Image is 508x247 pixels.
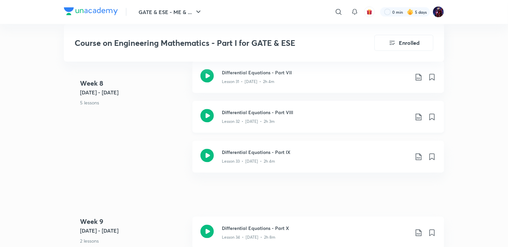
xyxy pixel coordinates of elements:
h5: [DATE] - [DATE] [80,227,187,235]
button: GATE & ESE - ME & ... [135,5,206,19]
h4: Week 9 [80,217,187,227]
p: 5 lessons [80,99,187,106]
a: Differential Equations - Part VIILesson 31 • [DATE] • 2h 4m [192,61,444,101]
p: 2 lessons [80,238,187,245]
p: Lesson 33 • [DATE] • 2h 4m [222,159,275,165]
button: avatar [364,7,375,17]
p: Lesson 31 • [DATE] • 2h 4m [222,79,274,85]
h3: Differential Equations - Part X [222,225,409,232]
p: Lesson 34 • [DATE] • 2h 8m [222,235,275,241]
a: Differential Equations - Part IXLesson 33 • [DATE] • 2h 4m [192,141,444,181]
img: Company Logo [64,7,118,15]
h4: Week 8 [80,79,187,89]
img: Jagadeesh Mondem [433,6,444,18]
h5: [DATE] - [DATE] [80,89,187,97]
button: Enrolled [374,35,433,51]
a: Company Logo [64,7,118,17]
h3: Differential Equations - Part VII [222,69,409,76]
h3: Differential Equations - Part VIII [222,109,409,116]
p: Lesson 32 • [DATE] • 2h 3m [222,119,275,125]
h3: Differential Equations - Part IX [222,149,409,156]
h3: Course on Engineering Mathematics - Part I for GATE & ESE [75,38,337,48]
img: streak [407,9,414,15]
img: avatar [366,9,372,15]
a: Differential Equations - Part VIIILesson 32 • [DATE] • 2h 3m [192,101,444,141]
